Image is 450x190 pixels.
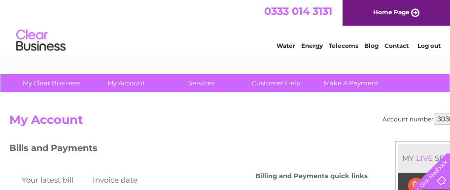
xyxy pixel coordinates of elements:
a: 0333 014 3131 [264,5,332,17]
a: Energy [301,42,323,49]
h4: Billing and Payments quick links [255,172,368,180]
a: Services [161,74,242,92]
h3: Bills and Payments [9,141,368,158]
a: My Account [86,74,167,92]
a: Log out [417,42,441,49]
a: Water [277,42,295,49]
td: Your latest bill [19,173,90,187]
a: Telecoms [329,42,358,49]
a: Blog [364,42,379,49]
a: Contact [384,42,409,49]
a: Make A Payment [311,74,392,92]
td: Invoice date [90,173,161,187]
a: My Clear Business [11,74,92,92]
a: Customer Help [236,74,317,92]
img: logo.png [16,26,66,56]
